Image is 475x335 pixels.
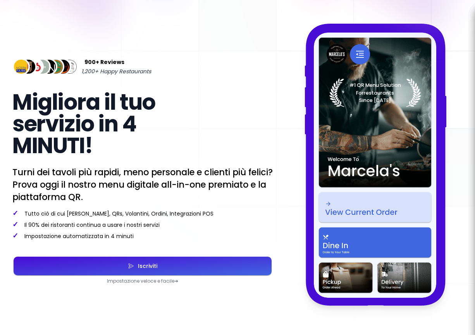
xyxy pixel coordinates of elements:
img: Review Img [61,58,78,76]
span: Migliora il tuo servizio in 4 MINUTI! [12,87,155,161]
span: ✓ [12,231,18,240]
div: Iscriviti [134,263,157,269]
p: Tutto ciò di cui [PERSON_NAME], QRs, Volantini, Ordini, Integrazioni POS [12,209,273,218]
img: Review Img [40,58,58,76]
button: Iscriviti [14,257,272,275]
img: Review Img [33,58,51,76]
img: Review Img [19,58,37,76]
span: ✓ [12,208,18,218]
img: Review Img [12,58,30,76]
p: Turni dei tavoli più rapidi, meno personale e clienti più felici? Prova oggi il nostro menu digit... [12,166,273,203]
img: Review Img [47,58,65,76]
p: Impostazione veloce e facile ➜ [12,278,273,284]
p: Il 90% dei ristoranti continua a usare i nostri servizi [12,221,273,229]
p: Impostazione automatizzata in 4 minuti [12,232,273,240]
span: 1,200+ Happy Restaurants [81,67,151,76]
img: Review Img [54,58,72,76]
img: Laurel [329,78,421,107]
span: 900+ Reviews [84,57,124,67]
img: Review Img [26,58,44,76]
span: ✓ [12,219,18,229]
